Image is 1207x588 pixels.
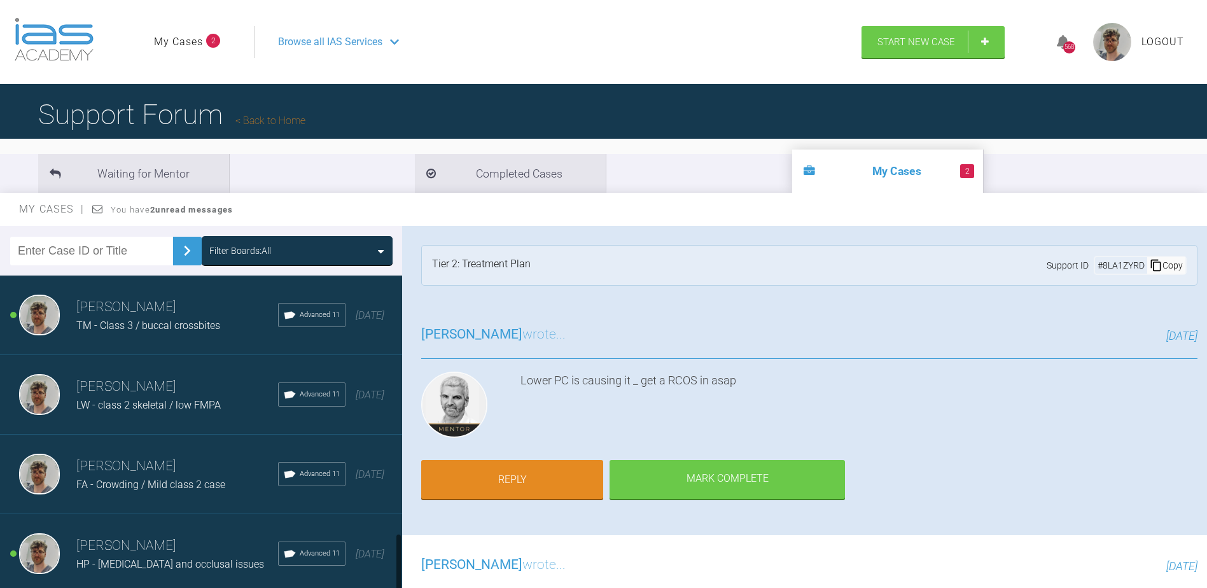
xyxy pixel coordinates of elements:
span: Browse all IAS Services [278,34,382,50]
li: My Cases [792,150,983,193]
img: Thomas Friar [19,454,60,494]
li: Completed Cases [415,154,606,193]
div: 568 [1063,41,1075,53]
img: profile.png [1093,23,1131,61]
a: Reply [421,460,603,500]
div: Filter Boards: All [209,244,271,258]
span: Advanced 11 [300,548,340,559]
span: 2 [206,34,220,48]
img: Thomas Friar [19,533,60,574]
img: Thomas Friar [19,374,60,415]
h3: [PERSON_NAME] [76,376,278,398]
strong: 2 unread messages [150,205,233,214]
div: # 8LA1ZYRD [1095,258,1147,272]
img: Ross Hobson [421,372,487,438]
li: Waiting for Mentor [38,154,229,193]
span: [DATE] [1166,329,1197,342]
span: [DATE] [356,548,384,560]
h3: wrote... [421,324,566,346]
span: FA - Crowding / Mild class 2 case [76,479,225,491]
div: Tier 2: Treatment Plan [432,256,531,275]
span: [PERSON_NAME] [421,326,522,342]
img: chevronRight.28bd32b0.svg [177,241,197,261]
span: HP - [MEDICAL_DATA] and occlusal issues [76,558,264,570]
input: Enter Case ID or Title [10,237,173,265]
img: Thomas Friar [19,295,60,335]
span: Support ID [1047,258,1089,272]
span: You have [111,205,234,214]
h3: wrote... [421,554,566,576]
h1: Support Forum [38,92,305,137]
h3: [PERSON_NAME] [76,297,278,318]
h3: [PERSON_NAME] [76,456,278,477]
div: Lower PC is causing it _ get a RCOS in asap [520,372,1197,443]
span: My Cases [19,203,85,215]
h3: [PERSON_NAME] [76,535,278,557]
span: [DATE] [356,468,384,480]
span: [DATE] [356,309,384,321]
a: My Cases [154,34,203,50]
div: Copy [1147,257,1185,274]
span: Start New Case [877,36,955,48]
span: [DATE] [356,389,384,401]
span: Advanced 11 [300,468,340,480]
img: logo-light.3e3ef733.png [15,18,94,61]
span: Advanced 11 [300,309,340,321]
span: [DATE] [1166,559,1197,573]
div: Mark Complete [610,460,845,500]
span: TM - Class 3 / buccal crossbites [76,319,220,332]
span: Advanced 11 [300,389,340,400]
a: Start New Case [862,26,1005,58]
span: [PERSON_NAME] [421,557,522,572]
span: 2 [960,164,974,178]
a: Logout [1141,34,1184,50]
span: LW - class 2 skeletal / low FMPA [76,399,221,411]
a: Back to Home [235,115,305,127]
